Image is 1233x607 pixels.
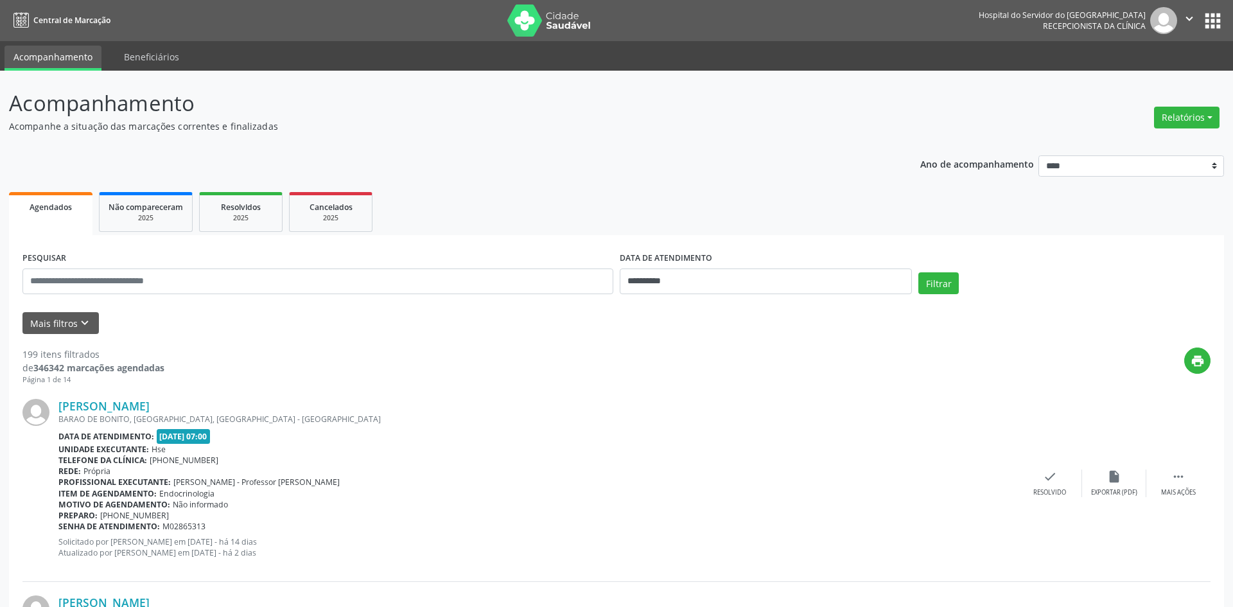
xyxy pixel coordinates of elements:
p: Acompanhe a situação das marcações correntes e finalizadas [9,119,859,133]
span: Não compareceram [109,202,183,213]
div: 2025 [209,213,273,223]
span: Própria [83,466,110,477]
strong: 346342 marcações agendadas [33,362,164,374]
button:  [1177,7,1202,34]
b: Telefone da clínica: [58,455,147,466]
i: keyboard_arrow_down [78,316,92,330]
b: Unidade executante: [58,444,149,455]
i:  [1182,12,1196,26]
b: Data de atendimento: [58,431,154,442]
span: [PHONE_NUMBER] [100,510,169,521]
label: PESQUISAR [22,249,66,268]
div: BARAO DE BONITO, [GEOGRAPHIC_DATA], [GEOGRAPHIC_DATA] - [GEOGRAPHIC_DATA] [58,414,1018,425]
p: Acompanhamento [9,87,859,119]
b: Senha de atendimento: [58,521,160,532]
div: de [22,361,164,374]
span: [PERSON_NAME] - Professor [PERSON_NAME] [173,477,340,488]
a: Beneficiários [115,46,188,68]
i: check [1043,470,1057,484]
span: Resolvidos [221,202,261,213]
span: Cancelados [310,202,353,213]
img: img [1150,7,1177,34]
a: Acompanhamento [4,46,101,71]
a: [PERSON_NAME] [58,399,150,413]
button: Filtrar [918,272,959,294]
span: Recepcionista da clínica [1043,21,1146,31]
i:  [1171,470,1185,484]
i: print [1191,354,1205,368]
button: Mais filtroskeyboard_arrow_down [22,312,99,335]
span: Não informado [173,499,228,510]
span: Endocrinologia [159,488,214,499]
div: Exportar (PDF) [1091,488,1137,497]
button: print [1184,347,1211,374]
b: Item de agendamento: [58,488,157,499]
p: Solicitado por [PERSON_NAME] em [DATE] - há 14 dias Atualizado por [PERSON_NAME] em [DATE] - há 2... [58,536,1018,558]
div: Resolvido [1033,488,1066,497]
span: [DATE] 07:00 [157,429,211,444]
span: [PHONE_NUMBER] [150,455,218,466]
img: img [22,399,49,426]
span: Hse [152,444,166,455]
span: M02865313 [162,521,205,532]
button: apps [1202,10,1224,32]
p: Ano de acompanhamento [920,155,1034,172]
div: 2025 [109,213,183,223]
b: Motivo de agendamento: [58,499,170,510]
b: Profissional executante: [58,477,171,488]
b: Rede: [58,466,81,477]
label: DATA DE ATENDIMENTO [620,249,712,268]
span: Agendados [30,202,72,213]
div: 2025 [299,213,363,223]
span: Central de Marcação [33,15,110,26]
div: Página 1 de 14 [22,374,164,385]
button: Relatórios [1154,107,1220,128]
div: 199 itens filtrados [22,347,164,361]
div: Mais ações [1161,488,1196,497]
div: Hospital do Servidor do [GEOGRAPHIC_DATA] [979,10,1146,21]
b: Preparo: [58,510,98,521]
i: insert_drive_file [1107,470,1121,484]
a: Central de Marcação [9,10,110,31]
